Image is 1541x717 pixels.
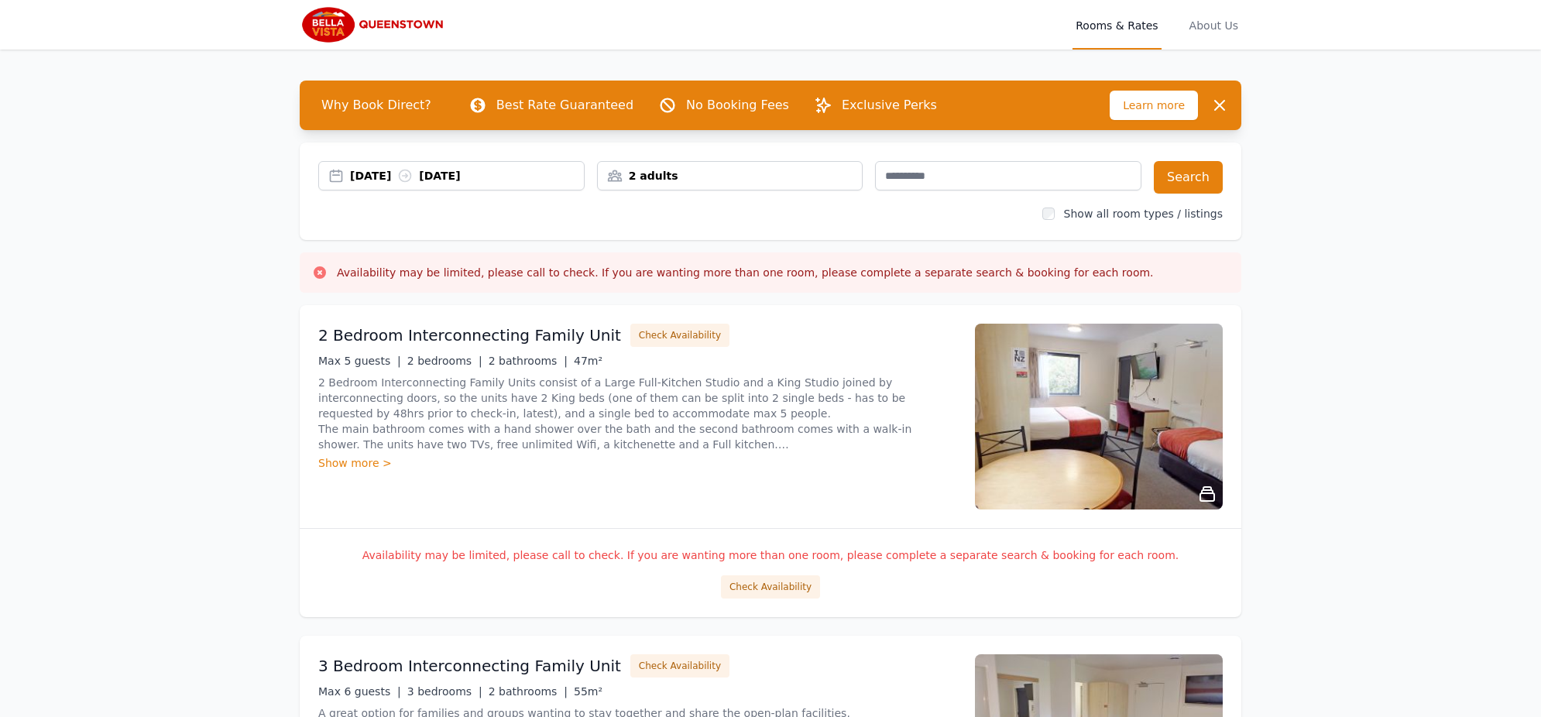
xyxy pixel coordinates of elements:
button: Check Availability [630,654,729,678]
p: 2 Bedroom Interconnecting Family Units consist of a Large Full-Kitchen Studio and a King Studio j... [318,375,956,452]
span: Max 6 guests | [318,685,401,698]
span: 2 bathrooms | [489,685,568,698]
span: Max 5 guests | [318,355,401,367]
div: Show more > [318,455,956,471]
button: Check Availability [721,575,820,599]
img: Bella Vista Queenstown [300,6,449,43]
div: [DATE] [DATE] [350,168,584,184]
h3: 2 Bedroom Interconnecting Family Unit [318,324,621,346]
span: 47m² [574,355,602,367]
p: No Booking Fees [686,96,789,115]
span: 2 bathrooms | [489,355,568,367]
h3: 3 Bedroom Interconnecting Family Unit [318,655,621,677]
span: Learn more [1110,91,1198,120]
span: 3 bedrooms | [407,685,482,698]
span: 55m² [574,685,602,698]
button: Check Availability [630,324,729,347]
span: 2 bedrooms | [407,355,482,367]
button: Search [1154,161,1223,194]
div: 2 adults [598,168,863,184]
label: Show all room types / listings [1064,208,1223,220]
span: Why Book Direct? [309,90,444,121]
p: Exclusive Perks [842,96,937,115]
h3: Availability may be limited, please call to check. If you are wanting more than one room, please ... [337,265,1154,280]
p: Best Rate Guaranteed [496,96,633,115]
p: Availability may be limited, please call to check. If you are wanting more than one room, please ... [318,547,1223,563]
